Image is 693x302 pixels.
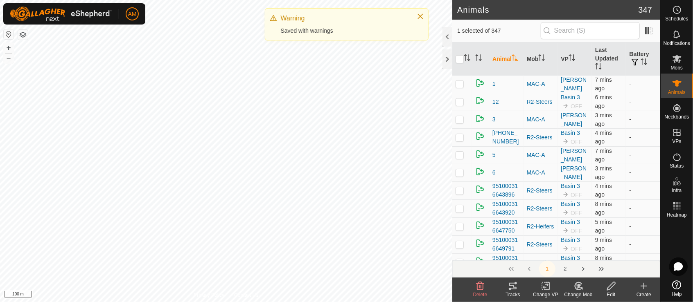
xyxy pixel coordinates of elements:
span: Animals [668,90,686,95]
p-sorticon: Activate to sort [595,64,602,71]
img: returning on [475,96,485,105]
div: Tracks [497,291,529,298]
div: R2-Heifers [527,258,555,267]
img: to [562,245,569,252]
div: Warning [281,13,409,23]
span: [PHONE_NUMBER] [492,129,520,146]
span: 3 [492,115,496,124]
span: Delete [473,292,488,298]
div: R2-Steers [527,204,555,213]
button: Reset Map [4,29,14,39]
p-sorticon: Activate to sort [512,56,518,62]
div: R2-Steers [527,240,555,249]
img: returning on [475,149,485,159]
a: Basin 3 [561,201,580,207]
td: - [626,146,660,164]
span: 21 Aug 2025, 10:16 am [595,76,612,92]
td: - [626,164,660,181]
button: + [4,43,14,53]
a: Basin 3 [561,255,580,261]
a: Basin 3 [561,94,580,101]
span: Infra [672,188,682,193]
p-sorticon: Activate to sort [569,56,575,62]
div: R2-Steers [527,133,555,142]
a: [PERSON_NAME] [561,76,587,92]
img: returning on [475,220,485,230]
span: Notifications [664,41,690,46]
img: returning on [475,238,485,248]
span: OFF [571,139,582,145]
span: 12 [492,98,499,106]
span: 21 Aug 2025, 10:15 am [595,201,612,216]
button: 1 [539,261,555,277]
span: 6 [492,168,496,177]
a: Basin 3 [561,130,580,136]
a: Basin 3 [561,219,580,225]
p-sorticon: Activate to sort [464,56,470,62]
p-sorticon: Activate to sort [641,60,647,66]
span: 21 Aug 2025, 10:20 am [595,165,612,180]
span: 951000316647750 [492,218,520,235]
span: 951000316643896 [492,182,520,199]
span: 5 [492,151,496,159]
a: Help [661,277,693,300]
td: - [626,75,660,93]
div: MAC-A [527,80,555,88]
img: to [562,103,569,109]
div: MAC-A [527,168,555,177]
span: 21 Aug 2025, 10:15 am [595,255,612,270]
div: Edit [595,291,628,298]
th: Mob [524,43,558,76]
div: R2-Steers [527,98,555,106]
div: MAC-A [527,115,555,124]
span: OFF [571,228,582,234]
button: – [4,54,14,63]
span: Help [672,292,682,297]
div: Change VP [529,291,562,298]
td: - [626,235,660,253]
div: Saved with warnings [281,27,409,35]
td: - [626,93,660,111]
td: - [626,111,660,128]
span: 21 Aug 2025, 10:20 am [595,112,612,127]
span: OFF [571,192,582,198]
div: R2-Heifers [527,222,555,231]
span: OFF [571,246,582,252]
p-sorticon: Activate to sort [475,56,482,62]
span: Status [670,163,684,168]
a: Privacy Policy [194,291,225,299]
img: returning on [475,256,485,266]
td: - [626,253,660,271]
span: Schedules [665,16,688,21]
input: Search (S) [541,22,640,39]
span: 1 [492,80,496,88]
span: AM [128,10,137,18]
p-sorticon: Activate to sort [538,56,545,62]
span: 951000316643920 [492,200,520,217]
a: Contact Us [234,291,258,299]
img: returning on [475,78,485,88]
img: to [562,209,569,216]
button: Last Page [593,261,609,277]
img: Gallagher Logo [10,7,112,21]
div: Create [628,291,660,298]
span: 21 Aug 2025, 10:14 am [595,237,612,252]
a: Basin 3 [561,183,580,189]
h2: Animals [457,5,639,15]
button: 2 [557,261,573,277]
span: OFF [571,103,582,110]
button: Next Page [575,261,591,277]
button: Close [415,11,426,22]
a: [PERSON_NAME] [561,165,587,180]
img: to [562,138,569,145]
img: returning on [475,114,485,123]
a: [PERSON_NAME] [561,112,587,127]
th: Animal [489,43,524,76]
div: Change Mob [562,291,595,298]
img: returning on [475,184,485,194]
a: Basin 3 [561,237,580,243]
td: - [626,181,660,199]
img: to [562,227,569,234]
td: - [626,217,660,235]
span: 1 selected of 347 [457,27,541,35]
